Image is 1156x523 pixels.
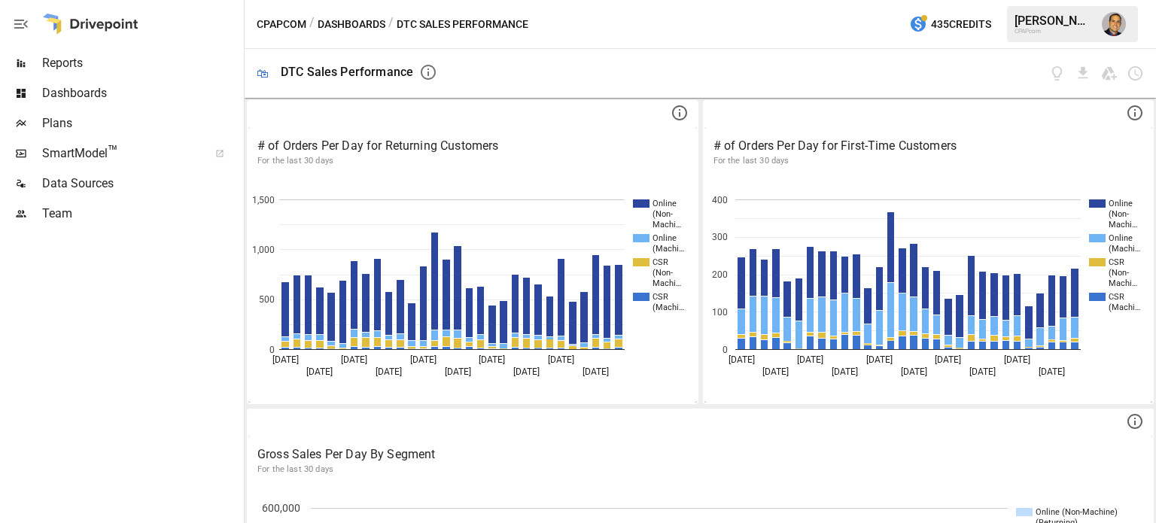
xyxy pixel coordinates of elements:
[42,84,241,102] span: Dashboards
[762,366,789,377] text: [DATE]
[1109,257,1124,267] text: CSR
[1036,507,1118,517] text: Online (Non-Machine)
[42,114,241,132] span: Plans
[1109,220,1137,230] text: Machi…
[257,464,1143,476] p: For the last 30 days
[653,278,681,288] text: Machi…
[653,220,681,230] text: Machi…
[108,142,118,161] span: ™
[257,137,688,155] p: # of Orders Per Day for Returning Customers
[262,502,300,514] text: 600,000
[653,292,668,302] text: CSR
[865,354,892,365] text: [DATE]
[713,155,1144,167] p: For the last 30 days
[42,205,241,223] span: Team
[252,195,275,205] text: 1,500
[259,294,275,305] text: 500
[653,257,668,267] text: CSR
[653,233,677,243] text: Online
[479,354,505,365] text: [DATE]
[900,366,926,377] text: [DATE]
[832,366,858,377] text: [DATE]
[257,445,1143,464] p: Gross Sales Per Day By Segment
[711,307,727,318] text: 100
[548,354,574,365] text: [DATE]
[309,15,315,34] div: /
[1015,14,1093,28] div: [PERSON_NAME]
[318,15,385,34] button: Dashboards
[931,15,991,34] span: 435 Credits
[42,175,241,193] span: Data Sources
[722,345,727,355] text: 0
[388,15,394,34] div: /
[513,366,540,377] text: [DATE]
[341,354,367,365] text: [DATE]
[653,303,684,312] text: (Machi…
[1048,65,1066,82] button: View documentation
[269,345,275,355] text: 0
[713,137,1144,155] p: # of Orders Per Day for First-Time Customers
[42,144,199,163] span: SmartModel
[257,66,269,81] div: 🛍
[1102,12,1126,36] img: Tom Gatto
[1109,303,1140,312] text: (Machi…
[1093,3,1135,45] button: Tom Gatto
[272,354,299,365] text: [DATE]
[306,366,333,377] text: [DATE]
[257,15,306,34] button: CPAPcom
[1109,278,1137,288] text: Machi…
[1004,354,1030,365] text: [DATE]
[1075,65,1092,82] button: Download dashboard
[1127,65,1144,82] button: Schedule dashboard
[1100,65,1118,82] button: Save as Google Doc
[1015,28,1093,35] div: CPAPcom
[1109,199,1133,208] text: Online
[797,354,823,365] text: [DATE]
[1109,292,1124,302] text: CSR
[704,177,1148,403] svg: A chart.
[1038,366,1064,377] text: [DATE]
[583,366,609,377] text: [DATE]
[445,366,471,377] text: [DATE]
[410,354,437,365] text: [DATE]
[42,54,241,72] span: Reports
[711,232,727,242] text: 300
[653,199,677,208] text: Online
[969,366,996,377] text: [DATE]
[653,244,684,254] text: (Machi…
[711,195,727,205] text: 400
[1109,244,1140,254] text: (Machi…
[252,245,275,255] text: 1,000
[1109,233,1133,243] text: Online
[728,354,754,365] text: [DATE]
[903,11,997,38] button: 435Credits
[281,65,413,79] div: DTC Sales Performance
[711,269,727,280] text: 200
[248,177,692,403] svg: A chart.
[257,155,688,167] p: For the last 30 days
[935,354,961,365] text: [DATE]
[376,366,402,377] text: [DATE]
